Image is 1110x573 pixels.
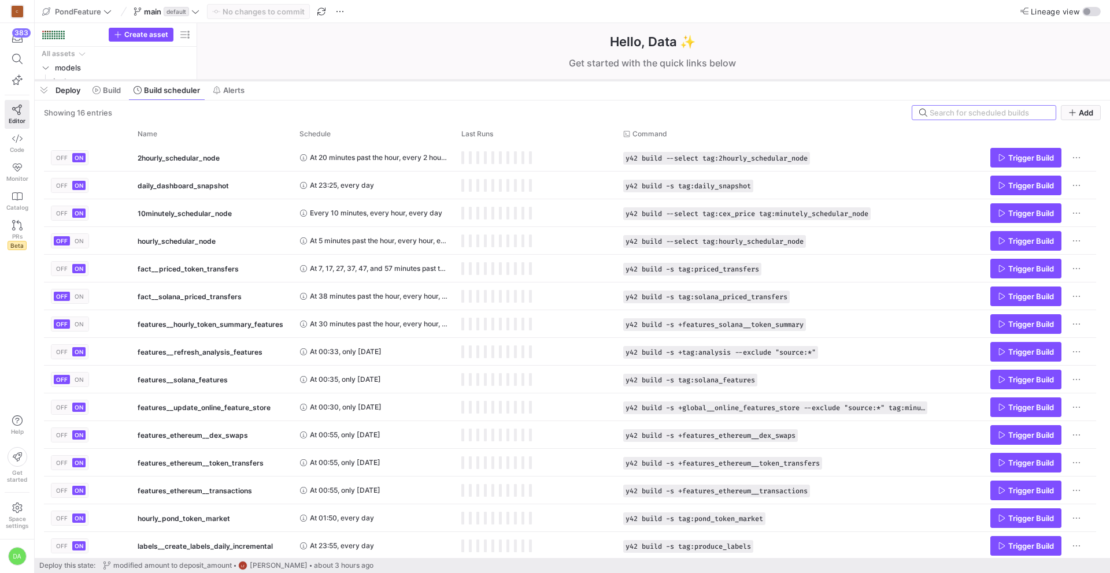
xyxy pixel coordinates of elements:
[12,233,23,240] span: PRs
[64,75,190,88] span: bronze
[39,47,192,61] div: Press SPACE to select this row.
[10,146,24,153] span: Code
[5,2,29,21] a: C
[42,50,75,58] div: All assets
[12,6,23,17] div: C
[238,561,247,570] div: LZ
[5,100,29,129] a: Editor
[6,204,28,211] span: Catalog
[39,4,114,19] button: PondFeature
[250,561,308,570] span: [PERSON_NAME]
[5,442,29,488] button: Getstarted
[39,75,192,88] div: Press SPACE to select this row.
[5,215,29,255] a: PRsBeta
[55,61,190,75] span: models
[7,469,27,483] span: Get started
[9,117,25,124] span: Editor
[39,61,192,75] div: Press SPACE to select this row.
[131,4,202,19] button: maindefault
[5,158,29,187] a: Monitor
[1031,7,1080,16] span: Lineage view
[6,175,28,182] span: Monitor
[8,241,27,250] span: Beta
[5,187,29,215] a: Catalog
[100,558,376,573] button: modified amount to deposit_amountLZ[PERSON_NAME]about 3 hours ago
[610,32,695,51] h1: Hello, Data ✨
[10,428,24,435] span: Help
[465,56,840,70] div: Get started with the quick links below
[124,31,168,39] span: Create asset
[144,7,161,16] span: main
[5,410,29,440] button: Help
[109,28,173,42] button: Create asset
[5,497,29,534] a: Spacesettings
[8,547,27,565] div: DA
[5,544,29,568] button: DA
[314,561,373,570] span: about 3 hours ago
[6,515,28,529] span: Space settings
[12,28,31,38] div: 383
[164,7,189,16] span: default
[113,561,232,570] span: modified amount to deposit_amount
[55,7,101,16] span: PondFeature
[5,129,29,158] a: Code
[5,28,29,49] button: 383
